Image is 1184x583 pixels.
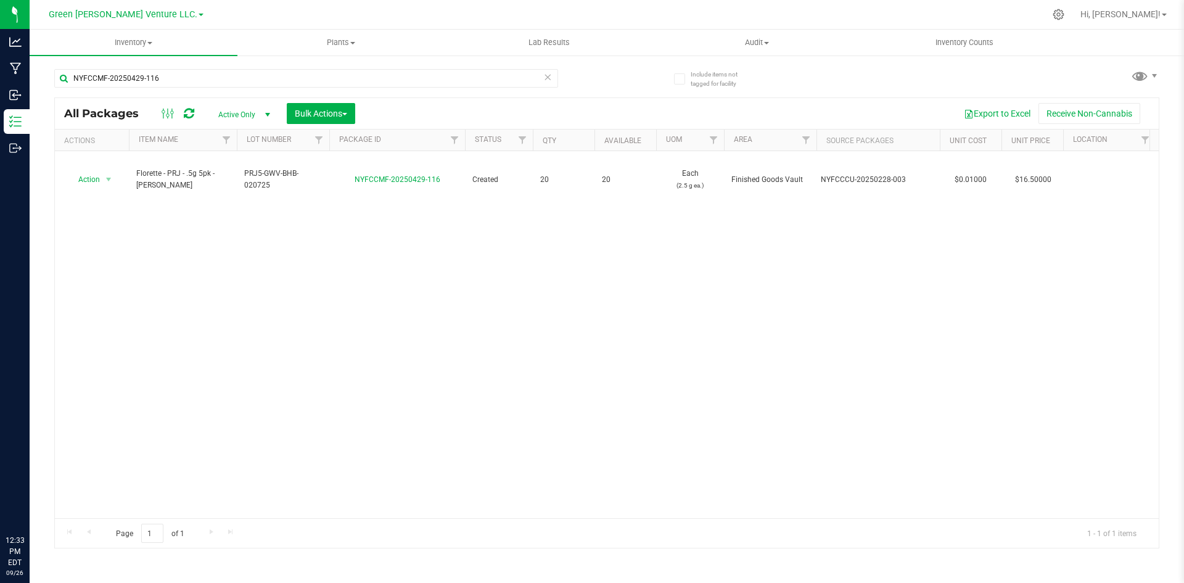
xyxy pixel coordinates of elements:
a: Package ID [339,135,381,144]
span: $16.50000 [1009,171,1058,189]
a: Plants [237,30,445,56]
span: Created [472,174,525,186]
a: Inventory Counts [861,30,1069,56]
a: Status [475,135,501,144]
inline-svg: Inventory [9,115,22,128]
th: Source Packages [816,130,940,151]
p: (2.5 g ea.) [664,180,717,191]
span: Clear [543,69,552,85]
a: Filter [512,130,533,151]
div: Value 1: NYFCCCU-20250228-003 [821,174,936,186]
a: NYFCCMF-20250429-116 [355,175,440,184]
a: Available [604,136,641,145]
a: Filter [445,130,465,151]
a: Filter [216,130,237,151]
span: Audit [654,37,860,48]
span: Inventory [30,37,237,48]
button: Export to Excel [956,103,1038,124]
a: Unit Cost [950,136,987,145]
a: Filter [1135,130,1156,151]
span: 1 - 1 of 1 items [1077,524,1146,542]
span: Green [PERSON_NAME] Venture LLC. [49,9,197,20]
a: Lot Number [247,135,291,144]
button: Receive Non-Cannabis [1038,103,1140,124]
a: Location [1073,135,1108,144]
span: All Packages [64,107,151,120]
span: Each [664,168,717,191]
span: Lab Results [512,37,586,48]
span: 20 [602,174,649,186]
inline-svg: Inbound [9,89,22,101]
span: select [101,171,117,188]
inline-svg: Outbound [9,142,22,154]
span: Finished Goods Vault [731,174,809,186]
a: Unit Price [1011,136,1050,145]
inline-svg: Manufacturing [9,62,22,75]
input: Search Package ID, Item Name, SKU, Lot or Part Number... [54,69,558,88]
iframe: Resource center [12,484,49,521]
div: Manage settings [1051,9,1066,20]
span: 20 [540,174,587,186]
span: Florette - PRJ - .5g 5pk - [PERSON_NAME] [136,168,229,191]
a: Lab Results [445,30,653,56]
button: Bulk Actions [287,103,355,124]
a: Item Name [139,135,178,144]
a: UOM [666,135,682,144]
a: Area [734,135,752,144]
a: Audit [653,30,861,56]
span: Hi, [PERSON_NAME]! [1080,9,1161,19]
span: PRJ5-GWV-BHB-020725 [244,168,322,191]
div: Actions [64,136,124,145]
span: Page of 1 [105,524,194,543]
span: Action [67,171,101,188]
p: 12:33 PM EDT [6,535,24,568]
span: Inventory Counts [919,37,1010,48]
input: 1 [141,524,163,543]
span: Plants [238,37,445,48]
inline-svg: Analytics [9,36,22,48]
a: Filter [796,130,816,151]
a: Qty [543,136,556,145]
a: Filter [309,130,329,151]
span: Bulk Actions [295,109,347,118]
a: Inventory [30,30,237,56]
td: $0.01000 [940,151,1001,209]
span: Include items not tagged for facility [691,70,752,88]
a: Filter [704,130,724,151]
p: 09/26 [6,568,24,577]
